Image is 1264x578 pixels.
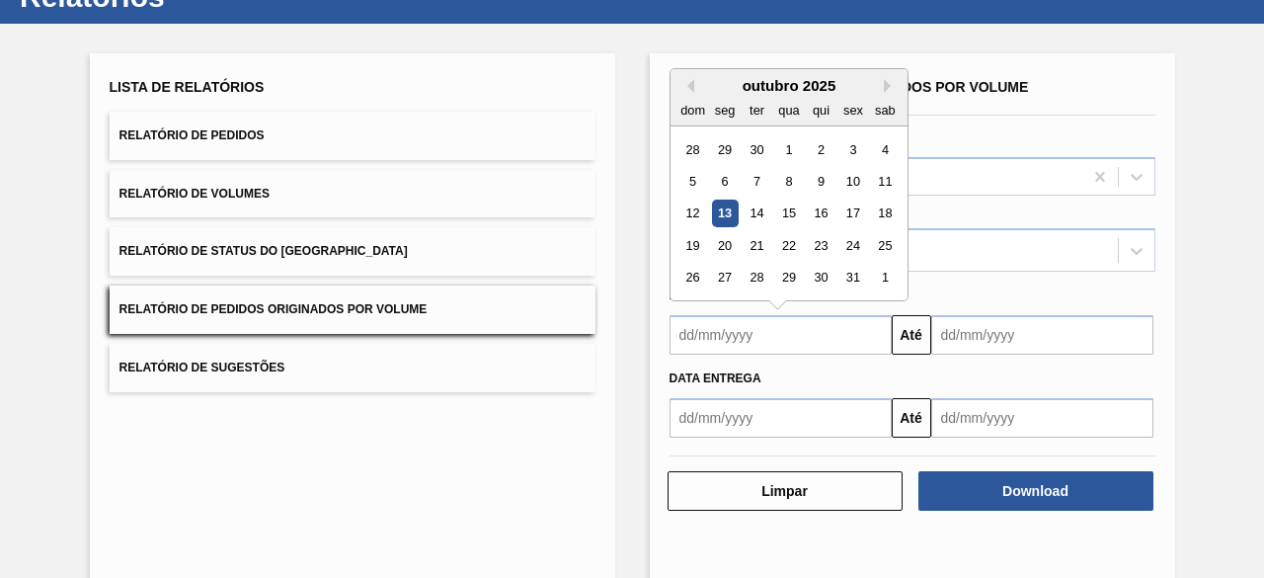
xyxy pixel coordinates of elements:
[743,97,769,124] div: ter
[676,133,901,293] div: month 2025-10
[110,79,265,95] span: Lista de Relatórios
[775,201,802,227] div: Choose quarta-feira, 15 de outubro de 2025
[871,97,898,124] div: sab
[775,265,802,291] div: Choose quarta-feira, 29 de outubro de 2025
[892,315,931,355] button: Até
[743,168,769,195] div: Choose terça-feira, 7 de outubro de 2025
[807,201,833,227] div: Choose quinta-feira, 16 de outubro de 2025
[807,168,833,195] div: Choose quinta-feira, 9 de outubro de 2025
[110,286,595,334] button: Relatório de Pedidos Originados por Volume
[871,136,898,163] div: Choose sábado, 4 de outubro de 2025
[711,232,738,259] div: Choose segunda-feira, 20 de outubro de 2025
[679,232,706,259] div: Choose domingo, 19 de outubro de 2025
[119,302,428,316] span: Relatório de Pedidos Originados por Volume
[839,201,866,227] div: Choose sexta-feira, 17 de outubro de 2025
[931,398,1153,438] input: dd/mm/yyyy
[110,227,595,276] button: Relatório de Status do [GEOGRAPHIC_DATA]
[884,79,898,93] button: Next Month
[775,168,802,195] div: Choose quarta-feira, 8 de outubro de 2025
[679,136,706,163] div: Choose domingo, 28 de setembro de 2025
[807,97,833,124] div: qui
[679,97,706,124] div: dom
[871,168,898,195] div: Choose sábado, 11 de outubro de 2025
[670,315,892,355] input: dd/mm/yyyy
[807,136,833,163] div: Choose quinta-feira, 2 de outubro de 2025
[743,201,769,227] div: Choose terça-feira, 14 de outubro de 2025
[679,201,706,227] div: Choose domingo, 12 de outubro de 2025
[670,398,892,438] input: dd/mm/yyyy
[839,136,866,163] div: Choose sexta-feira, 3 de outubro de 2025
[871,201,898,227] div: Choose sábado, 18 de outubro de 2025
[871,265,898,291] div: Choose sábado, 1 de novembro de 2025
[671,77,908,94] div: outubro 2025
[119,128,265,142] span: Relatório de Pedidos
[711,97,738,124] div: seg
[839,97,866,124] div: sex
[871,232,898,259] div: Choose sábado, 25 de outubro de 2025
[119,361,285,374] span: Relatório de Sugestões
[110,344,595,392] button: Relatório de Sugestões
[807,265,833,291] div: Choose quinta-feira, 30 de outubro de 2025
[670,372,761,385] span: Data Entrega
[679,265,706,291] div: Choose domingo, 26 de outubro de 2025
[743,265,769,291] div: Choose terça-feira, 28 de outubro de 2025
[680,79,694,93] button: Previous Month
[119,187,270,201] span: Relatório de Volumes
[931,315,1153,355] input: dd/mm/yyyy
[775,136,802,163] div: Choose quarta-feira, 1 de outubro de 2025
[679,168,706,195] div: Choose domingo, 5 de outubro de 2025
[807,232,833,259] div: Choose quinta-feira, 23 de outubro de 2025
[110,112,595,160] button: Relatório de Pedidos
[775,97,802,124] div: qua
[668,471,903,511] button: Limpar
[110,170,595,218] button: Relatório de Volumes
[743,232,769,259] div: Choose terça-feira, 21 de outubro de 2025
[918,471,1153,511] button: Download
[119,244,408,258] span: Relatório de Status do [GEOGRAPHIC_DATA]
[839,168,866,195] div: Choose sexta-feira, 10 de outubro de 2025
[839,265,866,291] div: Choose sexta-feira, 31 de outubro de 2025
[892,398,931,438] button: Até
[711,201,738,227] div: Choose segunda-feira, 13 de outubro de 2025
[711,265,738,291] div: Choose segunda-feira, 27 de outubro de 2025
[839,232,866,259] div: Choose sexta-feira, 24 de outubro de 2025
[775,232,802,259] div: Choose quarta-feira, 22 de outubro de 2025
[711,168,738,195] div: Choose segunda-feira, 6 de outubro de 2025
[743,136,769,163] div: Choose terça-feira, 30 de setembro de 2025
[711,136,738,163] div: Choose segunda-feira, 29 de setembro de 2025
